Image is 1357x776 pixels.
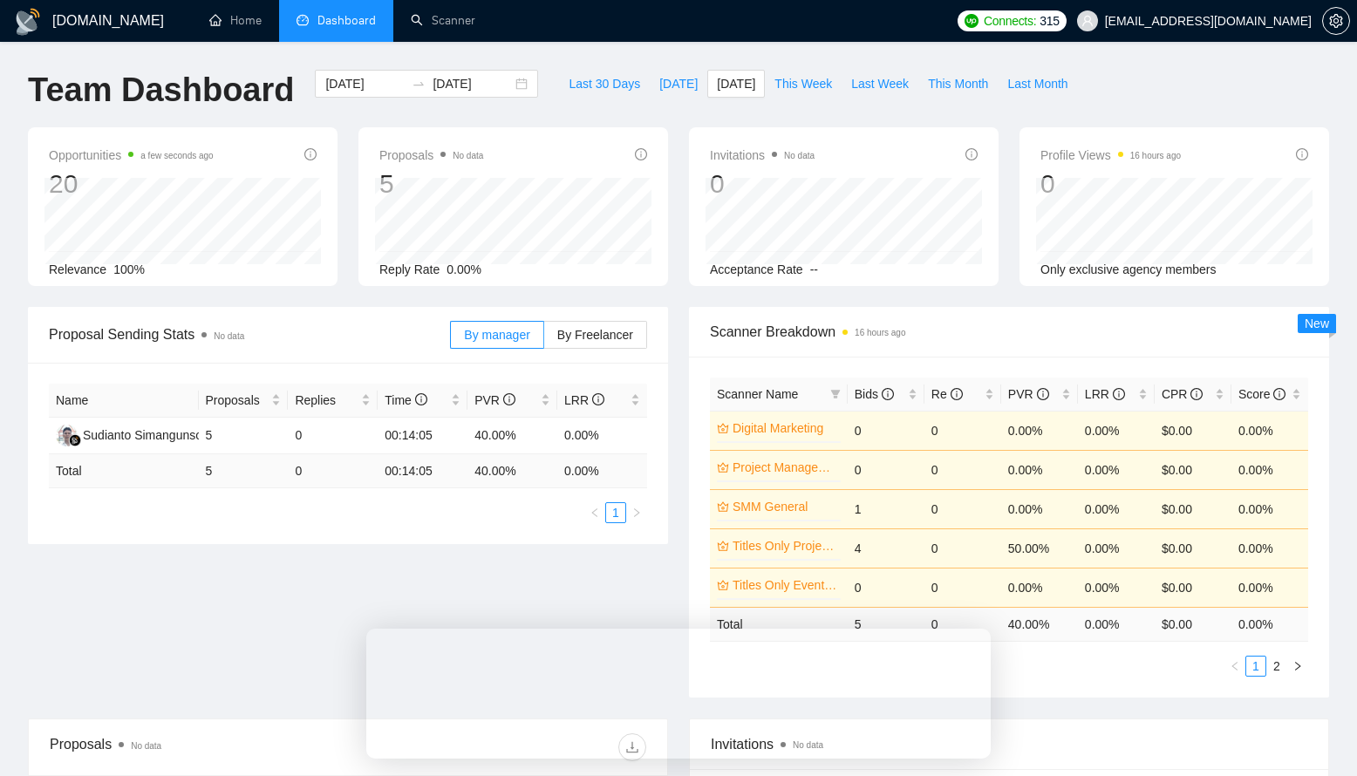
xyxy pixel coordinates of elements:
div: Sudianto Simangunsong [83,425,216,445]
img: gigradar-bm.png [69,434,81,446]
span: LRR [1085,387,1125,401]
button: [DATE] [650,70,707,98]
div: 0 [1040,167,1181,201]
td: 0 [848,450,924,489]
td: 0.00 % [1078,607,1155,641]
span: Acceptance Rate [710,262,803,276]
td: 0.00% [1078,411,1155,450]
span: [DATE] [717,74,755,93]
td: 00:14:05 [378,454,467,488]
button: This Month [918,70,998,98]
td: 0 [924,411,1001,450]
td: 0.00% [1231,528,1308,568]
span: info-circle [965,148,978,160]
span: setting [1323,14,1349,28]
a: Titles Only Project Management [733,536,837,555]
span: Last Week [851,74,909,93]
span: New [1305,317,1329,330]
span: Replies [295,391,358,410]
td: 0.00% [1231,450,1308,489]
td: 0 [924,568,1001,607]
a: searchScanner [411,13,475,28]
td: 0 [848,411,924,450]
td: 0 [924,528,1001,568]
td: 0 [924,450,1001,489]
span: 0.00% [447,262,481,276]
td: 50.00% [1001,528,1078,568]
button: setting [1322,7,1350,35]
td: 40.00% [467,418,557,454]
span: Proposals [206,391,269,410]
li: Next Page [626,502,647,523]
td: 5 [848,607,924,641]
button: left [584,502,605,523]
td: 0.00% [1078,528,1155,568]
button: This Week [765,70,842,98]
a: 2 [1267,657,1286,676]
span: dashboard [297,14,309,26]
li: 1 [605,502,626,523]
span: Proposals [379,145,483,166]
button: [DATE] [707,70,765,98]
td: 0 [288,418,378,454]
td: 0.00% [1001,411,1078,450]
td: 0 [924,489,1001,528]
span: left [590,507,600,518]
span: Reply Rate [379,262,440,276]
td: $0.00 [1155,568,1231,607]
td: 0.00% [1078,450,1155,489]
td: $0.00 [1155,528,1231,568]
button: Last 30 Days [559,70,650,98]
li: 1 [1245,656,1266,677]
span: info-circle [592,393,604,405]
td: 0.00 % [557,454,647,488]
span: Connects: [984,11,1036,31]
span: user [1081,15,1094,27]
span: This Week [774,74,832,93]
span: Opportunities [49,145,214,166]
span: PVR [474,393,515,407]
iframe: Survey by Vadym from GigRadar.io [366,629,991,759]
span: 315 [1040,11,1059,31]
td: 0.00% [1001,450,1078,489]
td: 0 [924,607,1001,641]
div: Proposals [50,733,348,761]
span: to [412,77,426,91]
li: 2 [1266,656,1287,677]
td: 0.00% [1001,489,1078,528]
input: End date [433,74,512,93]
a: 1 [1246,657,1265,676]
a: Titles Only Event Management [733,575,837,595]
button: right [1287,656,1308,677]
td: 0.00% [1001,568,1078,607]
span: info-circle [1273,388,1285,400]
input: Start date [325,74,405,93]
span: Bids [855,387,894,401]
span: info-circle [503,393,515,405]
span: Profile Views [1040,145,1181,166]
span: By manager [464,328,529,342]
span: No data [214,331,244,341]
span: crown [717,500,729,513]
span: Last 30 Days [569,74,640,93]
td: 5 [199,454,289,488]
span: info-circle [635,148,647,160]
th: Replies [288,384,378,418]
td: 00:14:05 [378,418,467,454]
span: -- [810,262,818,276]
td: 0 [848,568,924,607]
span: filter [830,389,841,399]
span: Proposal Sending Stats [49,323,450,345]
h1: Team Dashboard [28,70,294,111]
span: info-circle [1296,148,1308,160]
td: 0.00% [1231,489,1308,528]
span: No data [131,741,161,751]
a: homeHome [209,13,262,28]
a: 1 [606,503,625,522]
span: Dashboard [317,13,376,28]
span: No data [784,151,815,160]
span: crown [717,422,729,434]
iframe: Intercom live chat [1298,717,1340,759]
td: 4 [848,528,924,568]
td: Total [710,607,848,641]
